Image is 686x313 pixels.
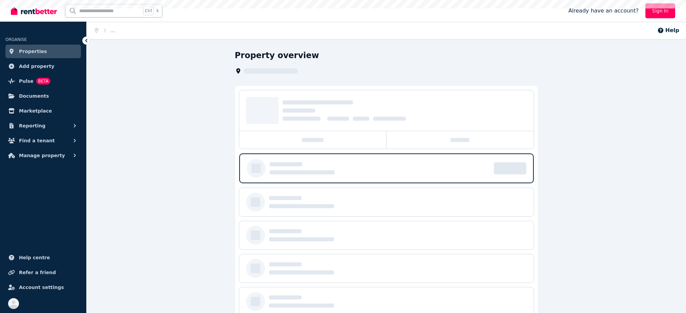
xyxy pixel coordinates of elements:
a: PulseBETA [5,74,81,88]
span: Add property [19,62,54,70]
button: Help [657,26,679,34]
span: Help centre [19,254,50,262]
button: Find a tenant [5,134,81,147]
button: Manage property [5,149,81,162]
span: BETA [36,78,50,85]
a: Help centre [5,251,81,264]
a: Account settings [5,281,81,294]
span: ... [111,28,115,33]
a: Sign In [645,3,675,18]
span: Ctrl [143,6,154,15]
span: Find a tenant [19,137,55,145]
nav: Breadcrumb [87,22,123,39]
span: Reporting [19,122,45,130]
span: Documents [19,92,49,100]
span: Manage property [19,151,65,160]
h1: Property overview [235,50,319,61]
span: ORGANISE [5,37,27,42]
span: Refer a friend [19,268,56,276]
span: Properties [19,47,47,55]
span: Already have an account? [568,7,639,15]
a: Add property [5,59,81,73]
a: Refer a friend [5,266,81,279]
img: RentBetter [11,6,57,16]
span: k [156,8,159,14]
a: Marketplace [5,104,81,118]
a: Documents [5,89,81,103]
span: Marketplace [19,107,52,115]
span: Pulse [19,77,34,85]
a: Properties [5,45,81,58]
button: Reporting [5,119,81,133]
span: Account settings [19,283,64,291]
